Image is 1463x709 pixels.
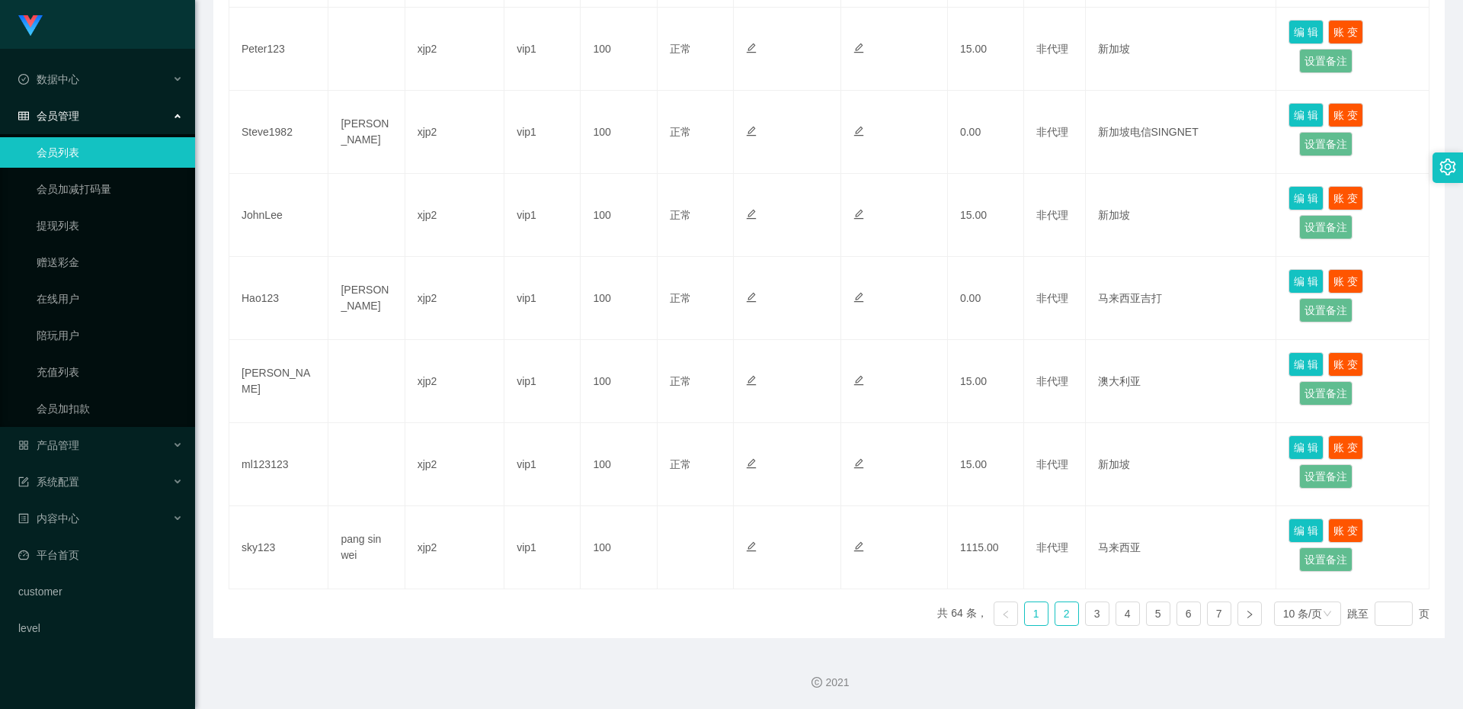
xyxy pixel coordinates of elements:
[504,91,581,174] td: vip1
[1289,20,1324,44] button: 编 辑
[1116,602,1139,625] a: 4
[18,476,79,488] span: 系统配置
[581,340,657,423] td: 100
[504,8,581,91] td: vip1
[405,423,504,506] td: xjp2
[18,73,79,85] span: 数据中心
[948,340,1024,423] td: 15.00
[37,357,183,387] a: 充值列表
[1036,209,1068,221] span: 非代理
[1036,43,1068,55] span: 非代理
[1086,602,1109,625] a: 3
[1299,464,1353,489] button: 设置备注
[948,257,1024,340] td: 0.00
[746,43,757,53] i: 图标: edit
[1036,541,1068,553] span: 非代理
[405,257,504,340] td: xjp2
[37,320,183,351] a: 陪玩用户
[1299,381,1353,406] button: 设置备注
[746,458,757,469] i: 图标: edit
[1025,602,1048,625] a: 1
[1086,8,1277,91] td: 新加坡
[37,210,183,241] a: 提现列表
[1439,159,1456,175] i: 图标: setting
[1289,269,1324,294] button: 编 辑
[328,91,405,174] td: [PERSON_NAME]
[670,43,691,55] span: 正常
[746,126,757,136] i: 图标: edit
[1289,186,1324,210] button: 编 辑
[504,174,581,257] td: vip1
[1299,132,1353,156] button: 设置备注
[1086,423,1277,506] td: 新加坡
[948,423,1024,506] td: 15.00
[1237,602,1262,626] li: 下一页
[1299,298,1353,322] button: 设置备注
[18,440,29,451] i: 图标: appstore-o
[1207,602,1231,626] li: 7
[853,375,864,386] i: 图标: edit
[1328,518,1363,543] button: 账 变
[670,458,691,470] span: 正常
[1086,174,1277,257] td: 新加坡
[853,209,864,220] i: 图标: edit
[1086,506,1277,589] td: 马来西亚
[1055,602,1079,626] li: 2
[581,91,657,174] td: 100
[1086,340,1277,423] td: 澳大利亚
[1147,602,1170,625] a: 5
[1086,257,1277,340] td: 马来西亚吉打
[581,506,657,589] td: 100
[18,74,29,85] i: 图标: check-circle-o
[37,247,183,278] a: 赠送彩金
[1176,602,1201,626] li: 6
[1036,375,1068,387] span: 非代理
[853,126,864,136] i: 图标: edit
[1283,602,1322,625] div: 10 条/页
[504,506,581,589] td: vip1
[229,257,328,340] td: Hao123
[746,209,757,220] i: 图标: edit
[853,43,864,53] i: 图标: edit
[18,439,79,451] span: 产品管理
[1085,602,1109,626] li: 3
[405,174,504,257] td: xjp2
[328,506,405,589] td: pang sin wei
[1055,602,1078,625] a: 2
[994,602,1018,626] li: 上一页
[1347,602,1429,626] div: 跳至 页
[1001,610,1010,619] i: 图标: left
[746,541,757,552] i: 图标: edit
[504,340,581,423] td: vip1
[37,393,183,424] a: 会员加扣款
[1086,91,1277,174] td: 新加坡电信SINGNET
[18,512,79,525] span: 内容中心
[1036,458,1068,470] span: 非代理
[948,91,1024,174] td: 0.00
[1116,602,1140,626] li: 4
[853,292,864,303] i: 图标: edit
[18,613,183,643] a: level
[229,423,328,506] td: ml123123
[1299,547,1353,572] button: 设置备注
[812,677,822,688] i: 图标: copyright
[1177,602,1200,625] a: 6
[405,8,504,91] td: xjp2
[1299,49,1353,73] button: 设置备注
[1328,103,1363,127] button: 账 变
[746,375,757,386] i: 图标: edit
[581,423,657,506] td: 100
[746,292,757,303] i: 图标: edit
[1323,609,1332,620] i: 图标: down
[1328,269,1363,294] button: 账 变
[1299,215,1353,239] button: 设置备注
[581,174,657,257] td: 100
[328,257,405,340] td: [PERSON_NAME]
[853,541,864,552] i: 图标: edit
[504,257,581,340] td: vip1
[853,458,864,469] i: 图标: edit
[670,209,691,221] span: 正常
[1036,126,1068,138] span: 非代理
[207,675,1451,691] div: 2021
[1328,435,1363,460] button: 账 变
